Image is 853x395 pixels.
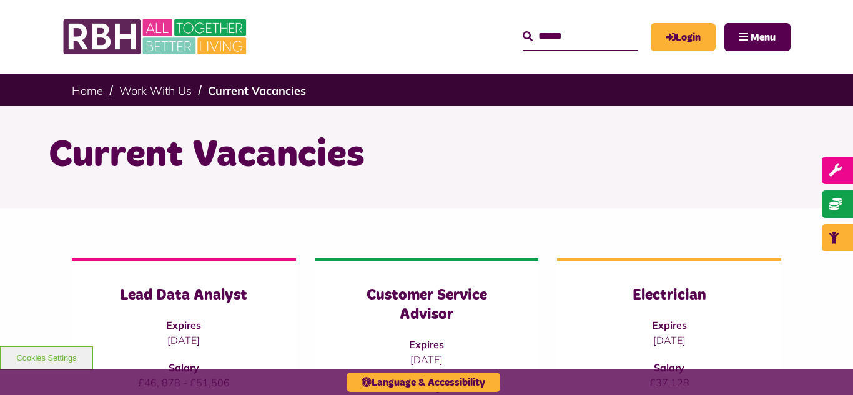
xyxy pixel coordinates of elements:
[651,23,716,51] a: MyRBH
[724,23,791,51] button: Navigation
[97,333,271,348] p: [DATE]
[409,338,444,351] strong: Expires
[62,12,250,61] img: RBH
[340,352,514,367] p: [DATE]
[652,319,687,331] strong: Expires
[797,339,853,395] iframe: Netcall Web Assistant for live chat
[166,319,201,331] strong: Expires
[582,286,756,305] h3: Electrician
[751,32,776,42] span: Menu
[97,286,271,305] h3: Lead Data Analyst
[49,131,804,180] h1: Current Vacancies
[340,286,514,324] h3: Customer Service Advisor
[582,333,756,348] p: [DATE]
[347,373,500,392] button: Language & Accessibility
[72,84,103,98] a: Home
[169,361,199,374] strong: Salary
[208,84,306,98] a: Current Vacancies
[119,84,192,98] a: Work With Us
[654,361,684,374] strong: Salary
